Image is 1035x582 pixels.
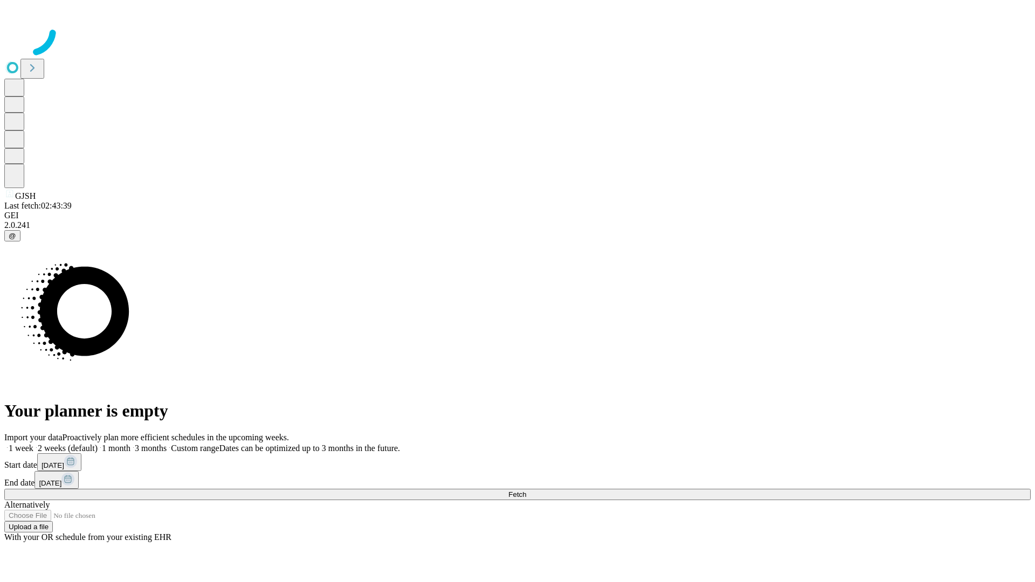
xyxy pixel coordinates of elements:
[15,191,36,200] span: GJSH
[4,521,53,532] button: Upload a file
[37,453,81,471] button: [DATE]
[4,532,171,542] span: With your OR schedule from your existing EHR
[4,433,63,442] span: Import your data
[508,490,526,498] span: Fetch
[9,444,33,453] span: 1 week
[102,444,130,453] span: 1 month
[39,479,61,487] span: [DATE]
[4,201,72,210] span: Last fetch: 02:43:39
[4,230,20,241] button: @
[4,220,1031,230] div: 2.0.241
[4,489,1031,500] button: Fetch
[4,471,1031,489] div: End date
[42,461,64,469] span: [DATE]
[9,232,16,240] span: @
[38,444,98,453] span: 2 weeks (default)
[63,433,289,442] span: Proactively plan more efficient schedules in the upcoming weeks.
[135,444,167,453] span: 3 months
[4,211,1031,220] div: GEI
[4,500,50,509] span: Alternatively
[219,444,400,453] span: Dates can be optimized up to 3 months in the future.
[4,453,1031,471] div: Start date
[4,401,1031,421] h1: Your planner is empty
[171,444,219,453] span: Custom range
[34,471,79,489] button: [DATE]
